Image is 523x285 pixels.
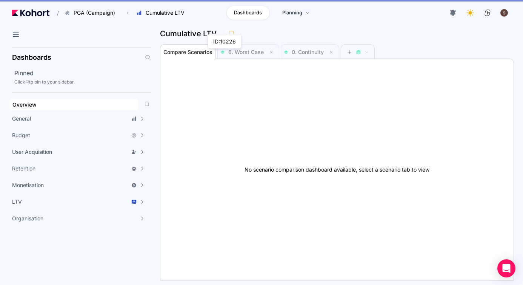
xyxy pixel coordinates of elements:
a: Planning [274,6,318,20]
div: Open Intercom Messenger [497,259,515,277]
span: Monetisation [12,181,44,189]
a: Dashboards [226,6,270,20]
div: ID:10226 [212,36,237,47]
img: logo_ConcreteSoftwareLogo_20230810134128192030.png [484,9,491,17]
span: Cumulative LTV [146,9,185,17]
span: Budget [12,132,30,139]
span: PGA (Campaign) [74,9,115,17]
h2: Dashboards [12,54,51,61]
a: Overview [10,99,138,110]
span: 0. Continuity [292,49,324,55]
img: Kohort logo [12,9,49,16]
span: 6. Worst Case [228,49,264,55]
h2: Pinned [14,68,151,77]
span: / [51,9,59,17]
button: PGA (Campaign) [60,6,123,19]
span: General [12,115,31,122]
button: Cumulative LTV [132,6,192,19]
span: Planning [282,9,302,17]
span: Retention [12,165,35,172]
h3: Cumulative LTV [160,30,221,37]
span: › [125,10,130,16]
span: Compare Scenarios [163,50,212,55]
span: Organisation [12,215,43,222]
span: Overview [12,101,37,108]
span: Dashboards [234,9,262,17]
span: LTV [12,198,22,206]
span: User Acquisition [12,148,52,156]
div: No scenario comparison dashboard available, select a scenario tab to view [160,59,514,280]
div: Click to pin to your sidebar. [14,79,151,85]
